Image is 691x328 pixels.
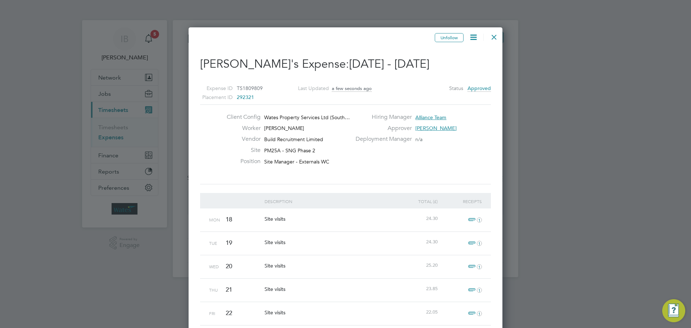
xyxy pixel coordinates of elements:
[662,299,685,322] button: Engage Resource Center
[477,241,482,246] i: 1
[226,239,232,247] span: 19
[332,85,372,92] span: a few seconds ago
[415,125,457,131] span: [PERSON_NAME]
[351,135,412,143] label: Deployment Manager
[191,84,232,93] label: Expense ID
[426,239,438,245] span: 24.30
[221,135,261,143] label: Vendor
[226,262,232,270] span: 20
[191,93,232,102] label: Placement ID
[221,113,261,121] label: Client Config
[264,158,329,165] span: Site Manager - Externals WC
[221,158,261,165] label: Position
[226,309,232,317] span: 22
[237,94,254,100] span: 292321
[477,311,482,316] i: 1
[237,85,263,91] span: TS1809809
[415,136,423,143] span: n/a
[200,57,491,72] h2: [PERSON_NAME]'s Expense:
[426,215,438,221] span: 24.30
[209,264,219,269] span: Wed
[426,262,438,268] span: 25.20
[439,193,484,210] div: Receipts
[426,309,438,315] span: 22.05
[265,216,285,222] span: Site visits
[226,286,232,293] span: 21
[415,114,446,121] span: Alliance Team
[221,125,261,132] label: Worker
[265,262,285,269] span: Site visits
[209,240,217,246] span: Tue
[435,33,464,42] button: Unfollow
[209,217,220,223] span: Mon
[264,136,323,143] span: Build Recruitment Limited
[265,309,285,316] span: Site visits
[288,84,329,93] label: Last Updated
[209,310,215,316] span: Fri
[263,193,396,210] div: Description
[264,114,350,121] span: Wates Property Services Ltd (South…
[351,113,412,121] label: Hiring Manager
[264,125,304,131] span: [PERSON_NAME]
[226,216,232,223] span: 18
[468,85,491,92] span: Approved
[477,264,482,269] i: 1
[395,193,439,210] div: Total (£)
[265,286,285,292] span: Site visits
[265,239,285,246] span: Site visits
[477,288,482,293] i: 1
[426,286,438,292] span: 23.85
[209,287,218,293] span: Thu
[264,147,315,154] span: PM25A - SNG Phase 2
[351,125,412,132] label: Approver
[477,217,482,223] i: 1
[449,84,463,93] label: Status
[221,147,261,154] label: Site
[349,57,429,71] span: [DATE] - [DATE]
